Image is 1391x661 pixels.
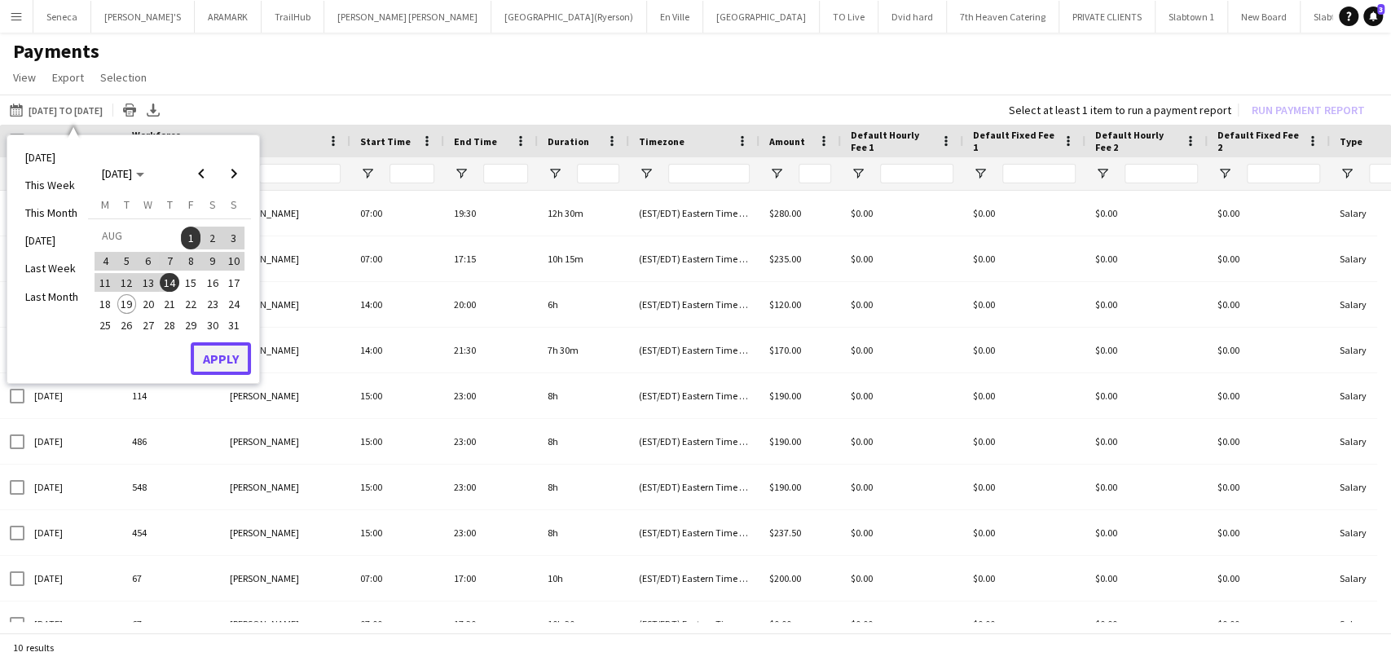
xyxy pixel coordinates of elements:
div: $0.00 [841,556,963,601]
span: Selection [100,70,147,85]
span: 19 [117,294,137,314]
div: $0.00 [1085,465,1208,509]
div: 10h 15m [538,236,629,281]
div: $0.00 [963,373,1085,418]
span: M [101,197,109,212]
div: $0.00 [1208,191,1330,236]
span: 1 [181,227,200,249]
input: Timezone Filter Input [668,164,750,183]
button: 21-08-2025 [159,293,180,315]
button: 15-08-2025 [180,272,201,293]
button: [GEOGRAPHIC_DATA] [703,1,820,33]
span: 11 [95,273,115,293]
div: 17:15 [444,236,538,281]
div: $0.00 [963,465,1085,509]
div: $0.00 [1085,236,1208,281]
button: 08-08-2025 [180,250,201,271]
div: 19:30 [444,191,538,236]
div: [DATE] [24,556,122,601]
span: 29 [181,315,200,335]
button: 14-08-2025 [159,272,180,293]
span: 27 [139,315,158,335]
a: Export [46,67,90,88]
button: 17-08-2025 [223,272,244,293]
span: 26 [117,315,137,335]
div: 8h [538,510,629,555]
div: 10h [538,556,629,601]
div: 486 [122,419,220,464]
div: 8h [538,419,629,464]
span: Duration [548,135,589,148]
button: Open Filter Menu [1340,166,1354,181]
span: $235.00 [769,253,801,265]
div: $0.00 [1085,556,1208,601]
span: [PERSON_NAME] [230,618,299,630]
div: 23:00 [444,419,538,464]
div: [DATE] [24,510,122,555]
button: En Ville [647,1,703,33]
button: [DATE] to [DATE] [7,100,106,120]
button: 02-08-2025 [201,225,222,250]
div: 07:00 [350,602,444,646]
span: [PERSON_NAME] [230,481,299,493]
button: Open Filter Menu [548,166,562,181]
div: 23:00 [444,465,538,509]
div: $0.00 [963,282,1085,327]
div: (EST/EDT) Eastern Time ([GEOGRAPHIC_DATA] & [GEOGRAPHIC_DATA]) [629,602,759,646]
div: $0.00 [841,328,963,372]
div: 15:00 [350,510,444,555]
div: 07:00 [350,556,444,601]
div: $0.00 [963,556,1085,601]
span: W [143,197,152,212]
a: View [7,67,42,88]
div: $0.00 [963,510,1085,555]
span: 7 [160,252,179,271]
div: 14:00 [350,282,444,327]
button: 25-08-2025 [95,315,116,336]
div: 17:30 [444,602,538,646]
li: [DATE] [15,143,88,171]
button: 22-08-2025 [180,293,201,315]
span: Start Time [360,135,411,148]
button: Dvid hard [878,1,947,33]
button: [GEOGRAPHIC_DATA](Ryerson) [491,1,647,33]
button: Next month [218,157,250,190]
span: Type [1340,135,1362,148]
span: 31 [224,315,244,335]
span: $237.50 [769,527,801,539]
div: $0.00 [963,602,1085,646]
span: $190.00 [769,390,801,402]
button: 11-08-2025 [95,272,116,293]
button: 26-08-2025 [116,315,137,336]
button: 20-08-2025 [138,293,159,315]
div: $0.00 [963,191,1085,236]
div: (EST/EDT) Eastern Time ([GEOGRAPHIC_DATA] & [GEOGRAPHIC_DATA]) [629,328,759,372]
button: TrailHub [262,1,324,33]
span: 24 [224,294,244,314]
div: [DATE] [24,373,122,418]
button: 18-08-2025 [95,293,116,315]
button: 28-08-2025 [159,315,180,336]
div: $0.00 [963,328,1085,372]
span: 16 [203,273,222,293]
div: $0.00 [1085,282,1208,327]
span: 23 [203,294,222,314]
div: $0.00 [841,373,963,418]
span: 6 [139,252,158,271]
div: $0.00 [963,419,1085,464]
span: 3 [1377,4,1384,15]
button: 05-08-2025 [116,250,137,271]
span: 10 [224,252,244,271]
span: 3 [224,227,244,249]
span: [PERSON_NAME] [230,207,299,219]
button: 29-08-2025 [180,315,201,336]
button: Choose month and year [95,159,151,188]
span: [PERSON_NAME] [230,527,299,539]
div: (EST/EDT) Eastern Time ([GEOGRAPHIC_DATA] & [GEOGRAPHIC_DATA]) [629,465,759,509]
input: End Time Filter Input [483,164,528,183]
a: 3 [1363,7,1383,26]
div: (EST/EDT) Eastern Time ([GEOGRAPHIC_DATA] & [GEOGRAPHIC_DATA]) [629,236,759,281]
span: View [13,70,36,85]
div: $0.00 [1208,282,1330,327]
div: $0.00 [1085,510,1208,555]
